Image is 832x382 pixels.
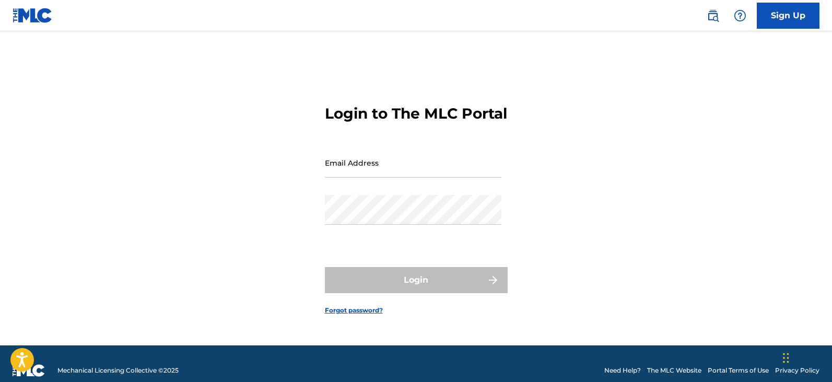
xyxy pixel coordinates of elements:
[730,5,751,26] div: Help
[780,332,832,382] div: Widget de chat
[13,364,45,377] img: logo
[702,5,723,26] a: Public Search
[325,105,507,123] h3: Login to The MLC Portal
[708,366,769,375] a: Portal Terms of Use
[707,9,719,22] img: search
[734,9,746,22] img: help
[604,366,641,375] a: Need Help?
[57,366,179,375] span: Mechanical Licensing Collective © 2025
[775,366,819,375] a: Privacy Policy
[757,3,819,29] a: Sign Up
[647,366,701,375] a: The MLC Website
[783,342,789,374] div: Arrastrar
[780,332,832,382] iframe: Chat Widget
[13,8,53,23] img: MLC Logo
[325,306,383,315] a: Forgot password?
